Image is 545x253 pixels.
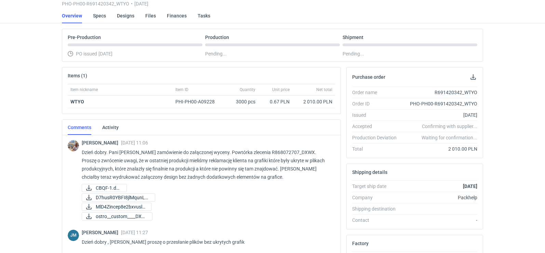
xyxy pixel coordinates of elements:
span: Item nickname [70,87,98,92]
span: [PERSON_NAME] [82,140,121,146]
p: Shipment [343,35,363,40]
a: Comments [68,120,91,135]
h2: Shipping details [352,169,387,175]
span: Net total [316,87,332,92]
div: 2 010.00 PLN [402,146,477,152]
p: Pre-Production [68,35,101,40]
div: 2 010.00 PLN [295,98,332,105]
em: Waiting for confirmation... [422,134,477,141]
a: CBQF-1.docx [82,184,127,192]
em: Confirming with supplier... [422,124,477,129]
span: [DATE] 11:06 [121,140,148,146]
span: Unit price [272,87,290,92]
a: ostro__custom____DXW... [82,212,152,220]
div: ostro__custom____DXWX__d0__oR868072707.pdf [82,212,150,220]
div: PHI-PH00-A09228 [175,98,221,105]
h2: Items (1) [68,73,87,78]
a: Overview [62,8,82,23]
span: Quantity [240,87,255,92]
span: ostro__custom____DXW... [96,213,147,220]
a: MlD4Zincep8e2bxvuslv... [82,203,151,211]
div: PHO-PH00-R691420342_WTYO [DATE] [62,1,396,7]
div: Shipping destination [352,205,402,212]
div: Packhelp [402,194,477,201]
a: Tasks [198,8,210,23]
figcaption: JM [68,230,79,241]
div: Issued [352,112,402,118]
div: 3000 pcs [224,96,258,108]
span: MlD4Zincep8e2bxvuslv... [96,203,146,211]
h2: Purchase order [352,74,385,80]
span: [PERSON_NAME] [82,230,121,235]
span: Pending... [205,50,227,58]
div: R691420342_WTYO [402,89,477,96]
div: Contact [352,217,402,224]
a: Designs [117,8,134,23]
strong: WTYO [70,99,84,104]
div: Joanna Myślak [68,230,79,241]
span: [DATE] 11:27 [121,230,148,235]
a: Specs [93,8,106,23]
span: D7husR0YBFI8jlMqunLK... [96,194,149,201]
div: Pending... [343,50,477,58]
span: Item ID [175,87,188,92]
div: Target ship date [352,183,402,190]
button: Download PO [469,73,477,81]
p: Dzień dobry. Pani [PERSON_NAME] zamówienie do załączonej wyceny. Powtórka zlecenia R868072707_DXW... [82,148,330,181]
div: MlD4Zincep8e2bxvuslvdYX1LBDuWsxoGnomqzQS.png [82,203,150,211]
a: D7husR0YBFI8jlMqunLK... [82,193,155,202]
div: Order ID [352,100,402,107]
h2: Factory [352,241,369,246]
a: Files [145,8,156,23]
img: Michał Palasek [68,140,79,151]
span: • [131,1,133,7]
div: Production Deviation [352,134,402,141]
div: PO issued [68,50,202,58]
div: Order name [352,89,402,96]
p: Dzień dobry , [PERSON_NAME] proszę o przesłanie plików bez ukrytych grafik [82,238,330,246]
a: Activity [102,120,119,135]
div: PHO-PH00-R691420342_WTYO [402,100,477,107]
div: D7husR0YBFI8jlMqunLKiMiLzp9zL12L8zbyJAdT.png [82,193,150,202]
p: Production [205,35,229,40]
strong: [DATE] [463,184,477,189]
div: Accepted [352,123,402,130]
div: 0.67 PLN [261,98,290,105]
span: CBQF-1.docx [96,184,121,192]
div: Company [352,194,402,201]
div: - [402,217,477,224]
a: Finances [167,8,187,23]
div: [DATE] [402,112,477,118]
span: [DATE] [98,50,112,58]
div: Total [352,146,402,152]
